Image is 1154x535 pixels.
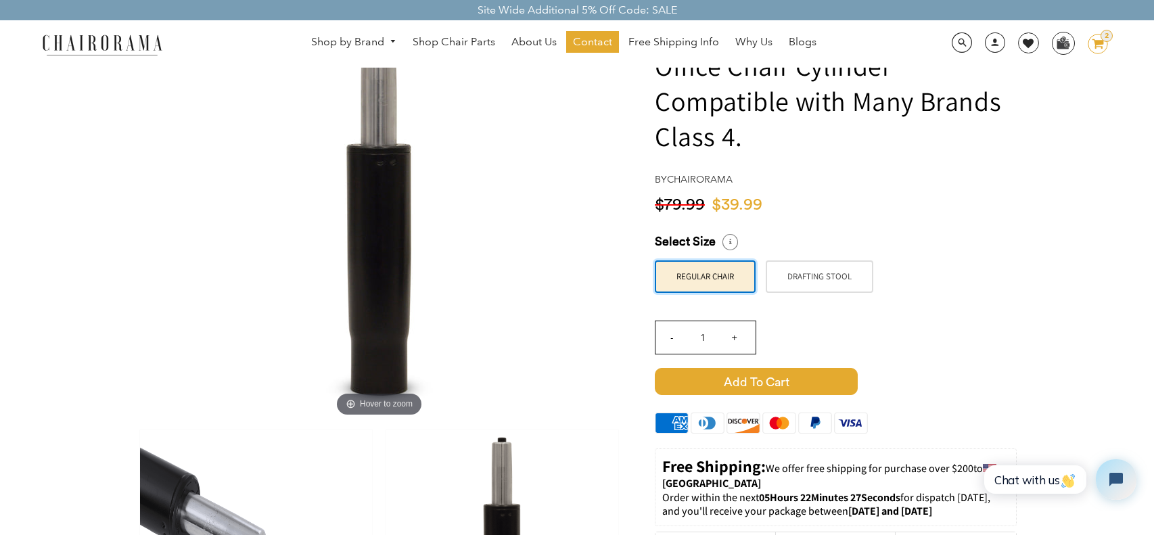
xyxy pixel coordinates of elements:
p: Order within the next for dispatch [DATE], and you'll receive your package between [662,491,1009,519]
nav: DesktopNavigation [227,31,900,56]
span: We offer free shipping for purchase over $200 [766,461,973,475]
div: 2 [1101,30,1113,42]
iframe: Tidio Chat [969,448,1148,511]
a: 2 [1078,34,1108,54]
a: Shop by Brand [304,32,403,53]
button: Add to Cart [655,368,1017,395]
span: Add to Cart [655,368,858,395]
label: Drafting stool [766,260,873,293]
img: Office Chair Cylinder Compatible with Many Brands Class 4. - chairorama [177,14,582,420]
span: Why Us [735,35,772,49]
a: Blogs [782,31,823,53]
span: About Us [511,35,557,49]
span: Free Shipping Info [628,35,719,49]
span: $79.99 [655,197,705,213]
a: Shop Chair Parts [406,31,502,53]
a: Contact [566,31,619,53]
strong: [DATE] and [DATE] [848,504,932,518]
img: WhatsApp_Image_2024-07-12_at_16.23.01.webp [1053,32,1074,53]
strong: [GEOGRAPHIC_DATA] [662,476,761,490]
span: Select Size [655,234,716,250]
a: chairorama [667,173,733,185]
span: 05Hours 22Minutes 27Seconds [759,490,900,505]
h4: by [655,174,1017,185]
h1: Office Chair Cylinder Compatible with Many Brands Class 4. [655,48,1017,154]
img: chairorama [34,32,170,56]
strong: Free Shipping: [662,455,766,477]
a: Free Shipping Info [622,31,726,53]
span: $39.99 [712,197,762,213]
span: Shop Chair Parts [413,35,495,49]
p: to [662,456,1009,491]
i: Select a Size [722,234,738,250]
a: Why Us [729,31,779,53]
label: Regular chair [655,260,756,293]
span: Blogs [789,35,816,49]
a: About Us [505,31,563,53]
span: Contact [573,35,612,49]
input: - [655,321,688,354]
a: Office Chair Cylinder Compatible with Many Brands Class 4. - chairoramaHover to zoom [177,209,582,223]
input: + [718,321,750,354]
